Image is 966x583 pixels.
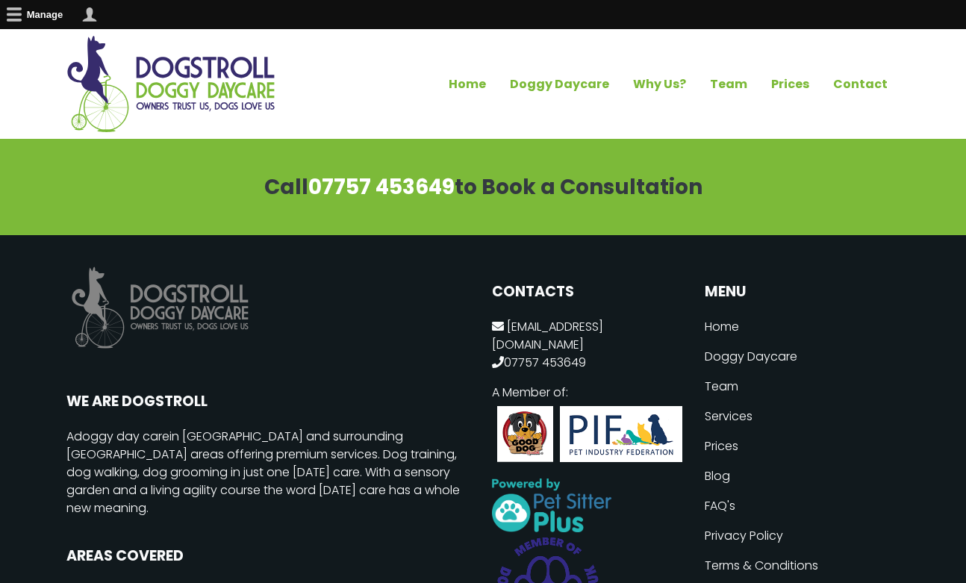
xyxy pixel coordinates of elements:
[492,318,603,353] a: [EMAIL_ADDRESS][DOMAIN_NAME]
[57,175,909,200] h3: Call to Book a Consultation
[66,428,474,517] p: A in [GEOGRAPHIC_DATA] and surrounding [GEOGRAPHIC_DATA] areas offering premium services. Dog tra...
[66,253,253,363] img: Dogstroll Dog Daycare
[66,35,275,133] img: Home
[698,72,759,97] a: Team
[705,431,900,461] a: Prices
[492,318,687,372] p: 07757 453649
[74,428,169,445] a: doggy day care
[66,547,474,564] h2: AREAS COVERED
[498,72,621,97] a: Doggy Daycare
[821,72,900,97] a: Contact
[705,521,900,551] a: Privacy Policy
[705,312,900,342] a: Home
[705,283,900,300] button: MENU
[705,491,900,521] a: FAQ's
[437,72,498,97] a: Home
[705,461,900,491] a: Blog
[492,283,687,300] h2: CONTACTS
[705,372,900,402] a: Team
[66,393,474,410] h2: WE ARE DOGSTROLL
[492,478,611,532] img: professional dog day care software
[621,72,698,97] a: Why Us?
[492,384,687,467] p: A Member of:
[705,402,900,431] a: Services
[759,72,821,97] a: Prices
[492,402,687,467] img: PIF
[705,551,900,581] a: Terms & Conditions
[705,342,900,372] a: Doggy Daycare
[308,172,455,202] a: 07757 453649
